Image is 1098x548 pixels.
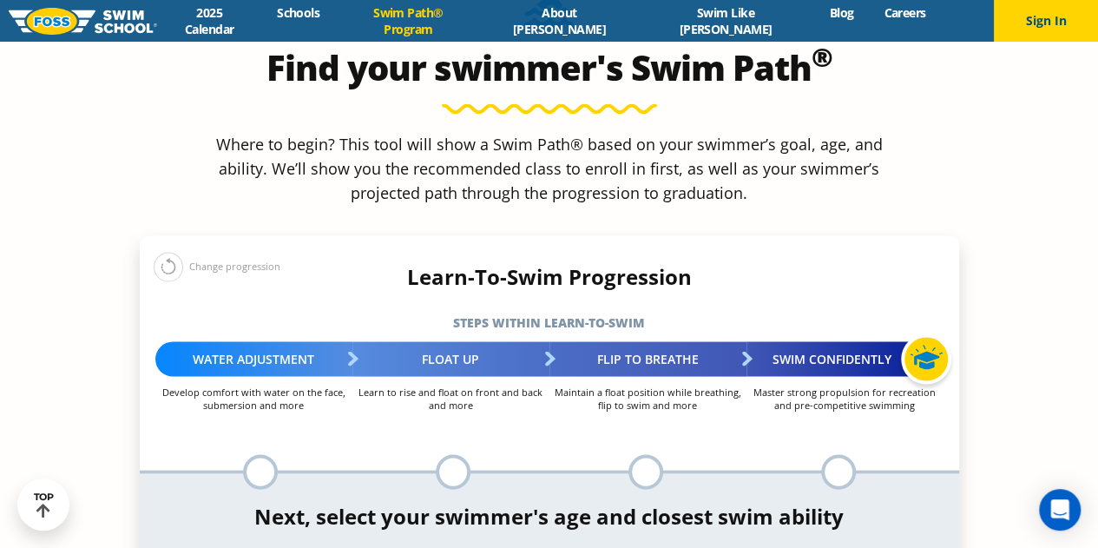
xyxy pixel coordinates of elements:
div: Flip to Breathe [549,341,746,376]
div: Change progression [154,251,280,281]
h5: Steps within Learn-to-Swim [140,310,959,334]
div: Water Adjustment [155,341,352,376]
p: Master strong propulsion for recreation and pre-competitive swimming [746,385,943,411]
a: About [PERSON_NAME] [482,4,637,37]
div: Swim Confidently [746,341,943,376]
a: Swim Path® Program [335,4,482,37]
h4: Learn-To-Swim Progression [140,264,959,288]
p: Where to begin? This tool will show a Swim Path® based on your swimmer’s goal, age, and ability. ... [209,131,890,204]
p: Maintain a float position while breathing, flip to swim and more [549,385,746,411]
p: Develop comfort with water on the face, submersion and more [155,385,352,411]
a: Careers [869,4,941,21]
p: Learn to rise and float on front and back and more [352,385,549,411]
h2: Find your swimmer's Swim Path [140,46,959,88]
a: 2025 Calendar [157,4,262,37]
a: Schools [262,4,335,21]
div: Open Intercom Messenger [1039,489,1081,531]
div: Float Up [352,341,549,376]
a: Blog [814,4,869,21]
div: TOP [34,492,54,518]
h4: Next, select your swimmer's age and closest swim ability [140,504,959,528]
sup: ® [812,39,832,75]
img: FOSS Swim School Logo [9,8,157,35]
a: Swim Like [PERSON_NAME] [637,4,814,37]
